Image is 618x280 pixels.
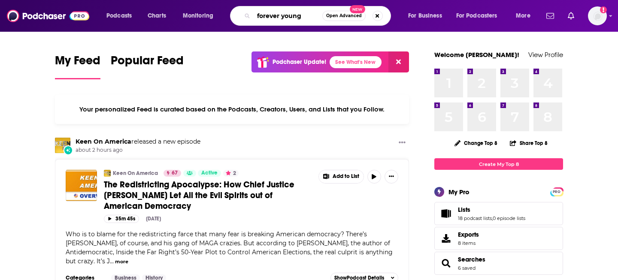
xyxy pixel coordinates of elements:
span: Logged in as megcassidy [588,6,607,25]
span: , [492,215,493,221]
a: Popular Feed [111,53,184,79]
span: Active [201,169,218,178]
div: Search podcasts, credits, & more... [238,6,399,26]
button: open menu [451,9,510,23]
a: View Profile [528,51,563,59]
a: Charts [142,9,171,23]
span: New [350,5,365,13]
span: about 2 hours ago [76,147,200,154]
p: Podchaser Update! [273,58,326,66]
span: Open Advanced [326,14,362,18]
button: 35m 45s [104,215,139,223]
button: open menu [177,9,224,23]
a: Searches [437,257,454,269]
button: Share Top 8 [509,135,548,151]
img: User Profile [588,6,607,25]
a: Searches [458,256,485,263]
h3: released a new episode [76,138,200,146]
button: open menu [100,9,143,23]
button: 2 [223,170,239,177]
span: The Redistricting Apocalypse: How Chief Justice [PERSON_NAME] Let All the Evil Spirits out of Ame... [104,179,294,211]
span: Monitoring [183,10,213,22]
span: 67 [172,169,178,178]
span: Podcasts [106,10,132,22]
span: Who is to blame for the redistricting farce that many fear is breaking American democracy? There’... [66,230,393,265]
a: My Feed [55,53,100,79]
button: Open AdvancedNew [322,11,366,21]
img: Keen On America [104,170,111,177]
button: Show profile menu [588,6,607,25]
a: See What's New [330,56,382,68]
button: Show More Button [385,170,398,184]
img: Keen On America [55,138,70,153]
a: Exports [434,227,563,250]
button: open menu [402,9,453,23]
button: Show More Button [319,170,364,183]
a: Create My Top 8 [434,158,563,170]
a: Lists [437,208,454,220]
a: Keen On America [113,170,158,177]
span: Lists [458,206,470,214]
div: My Pro [448,188,470,196]
div: New Episode [64,145,73,155]
a: 0 episode lists [493,215,525,221]
button: Show More Button [395,138,409,148]
span: ... [110,257,114,265]
a: PRO [551,188,562,195]
span: Popular Feed [111,53,184,73]
span: Charts [148,10,166,22]
a: Welcome [PERSON_NAME]! [434,51,519,59]
div: Your personalized Feed is curated based on the Podcasts, Creators, Users, and Lists that you Follow. [55,95,409,124]
a: 18 podcast lists [458,215,492,221]
span: My Feed [55,53,100,73]
span: For Podcasters [456,10,497,22]
a: The Redistricting Apocalypse: How Chief Justice [PERSON_NAME] Let All the Evil Spirits out of Ame... [104,179,312,211]
button: open menu [510,9,541,23]
a: Active [198,170,221,177]
input: Search podcasts, credits, & more... [254,9,322,23]
a: 6 saved [458,265,476,271]
a: Show notifications dropdown [543,9,557,23]
span: Exports [437,232,454,244]
svg: Add a profile image [600,6,607,13]
span: Lists [434,202,563,225]
a: Show notifications dropdown [564,9,578,23]
button: more [115,258,128,265]
img: Podchaser - Follow, Share and Rate Podcasts [7,8,89,24]
span: Exports [458,231,479,238]
div: [DATE] [146,216,161,222]
span: For Business [408,10,442,22]
span: Searches [434,252,563,275]
span: Add to List [333,173,359,180]
a: Keen On America [76,138,131,145]
span: 8 items [458,240,479,246]
a: Lists [458,206,525,214]
span: More [516,10,530,22]
button: Change Top 8 [449,138,503,148]
a: 67 [164,170,181,177]
img: The Redistricting Apocalypse: How Chief Justice Roberts Let All the Evil Spirits out of American ... [66,170,97,201]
